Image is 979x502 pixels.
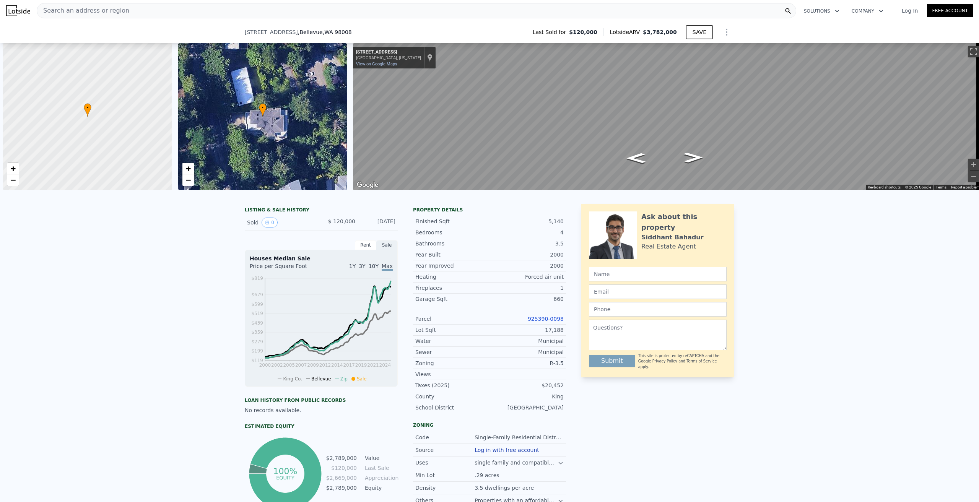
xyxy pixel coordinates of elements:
[415,404,489,411] div: School District
[415,434,475,441] div: Code
[361,218,395,227] div: [DATE]
[641,211,727,233] div: Ask about this property
[589,284,727,299] input: Email
[846,4,890,18] button: Company
[355,180,380,190] img: Google
[343,362,355,368] tspan: 2017
[798,4,846,18] button: Solutions
[251,348,263,354] tspan: $199
[271,362,283,368] tspan: 2002
[936,185,946,189] a: Terms
[245,397,398,403] div: Loan history from public records
[328,218,355,224] span: $ 120,000
[641,233,704,242] div: Siddhant Bahadur
[11,164,16,173] span: +
[413,207,566,213] div: Property details
[259,103,267,117] div: •
[475,459,558,466] div: single family and compatible related activities
[307,362,319,368] tspan: 2009
[489,382,564,389] div: $20,452
[868,185,901,190] button: Keyboard shortcuts
[273,466,297,476] tspan: 100%
[363,454,398,462] td: Value
[245,423,398,429] div: Estimated Equity
[415,382,489,389] div: Taxes (2025)
[326,484,357,492] td: $2,789,000
[415,240,489,247] div: Bathrooms
[283,362,295,368] tspan: 2005
[323,29,352,35] span: , WA 98008
[245,207,398,214] div: LISTING & SALE HISTORY
[489,337,564,345] div: Municipal
[379,362,391,368] tspan: 2024
[355,362,367,368] tspan: 2019
[326,464,357,472] td: $120,000
[245,28,298,36] span: [STREET_ADDRESS]
[489,284,564,292] div: 1
[641,242,696,251] div: Real Estate Agent
[276,474,294,480] tspan: equity
[11,175,16,185] span: −
[356,62,397,67] a: View on Google Maps
[427,54,433,62] a: Show location on map
[415,218,489,225] div: Finished Sqft
[638,353,727,370] div: This site is protected by reCAPTCHA and the Google and apply.
[489,359,564,367] div: R-3.5
[415,370,489,378] div: Views
[295,362,307,368] tspan: 2007
[298,28,352,36] span: , Bellevue
[475,434,564,441] div: Single-Family Residential Districts
[489,262,564,270] div: 2000
[489,404,564,411] div: [GEOGRAPHIC_DATA]
[415,273,489,281] div: Heating
[652,359,677,363] a: Privacy Policy
[326,454,357,462] td: $2,789,000
[415,262,489,270] div: Year Improved
[489,251,564,258] div: 2000
[349,263,356,269] span: 1Y
[355,240,376,250] div: Rent
[84,104,91,111] span: •
[356,55,421,60] div: [GEOGRAPHIC_DATA], [US_STATE]
[250,262,321,275] div: Price per Square Foot
[355,180,380,190] a: Open this area in Google Maps (opens a new window)
[363,474,398,482] td: Appreciation
[569,28,597,36] span: $120,000
[7,174,19,186] a: Zoom out
[251,302,263,307] tspan: $599
[251,320,263,326] tspan: $439
[905,185,931,189] span: © 2025 Google
[382,263,393,271] span: Max
[533,28,569,36] span: Last Sold for
[363,484,398,492] td: Equity
[415,251,489,258] div: Year Built
[475,484,535,492] div: 3.5 dwellings per acre
[251,330,263,335] tspan: $359
[185,164,190,173] span: +
[363,464,398,472] td: Last Sale
[376,240,398,250] div: Sale
[893,7,927,15] a: Log In
[528,316,564,322] a: 925390-0098
[489,348,564,356] div: Municipal
[415,393,489,400] div: County
[415,295,489,303] div: Garage Sqft
[675,150,711,165] path: Go South, W Lake Sammamish Pkwy SE
[415,484,475,492] div: Density
[369,263,379,269] span: 10Y
[357,376,367,382] span: Sale
[245,406,398,414] div: No records available.
[340,376,348,382] span: Zip
[251,292,263,297] tspan: $679
[413,422,566,428] div: Zoning
[618,151,654,166] path: Go North, W Lake Sammamish Pkwy SE
[927,4,973,17] a: Free Account
[84,103,91,117] div: •
[331,362,343,368] tspan: 2014
[185,175,190,185] span: −
[283,376,302,382] span: King Co.
[359,263,365,269] span: 3Y
[489,295,564,303] div: 660
[251,311,263,316] tspan: $519
[415,229,489,236] div: Bedrooms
